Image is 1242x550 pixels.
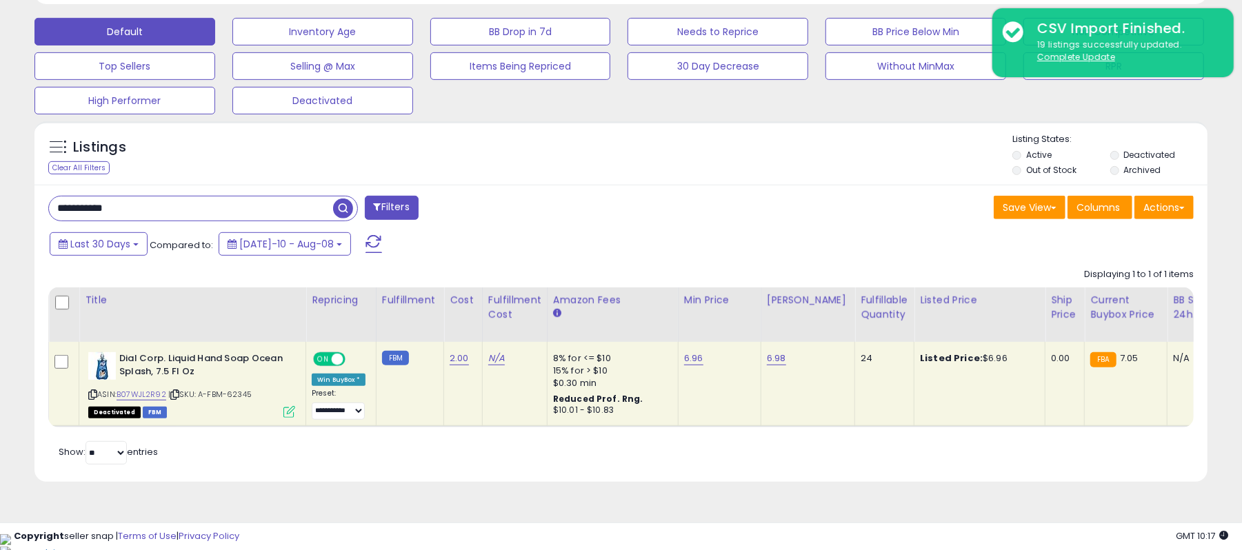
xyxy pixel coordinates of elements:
img: 41o6WwfPbAL._SL40_.jpg [88,352,116,380]
button: Last 30 Days [50,232,148,256]
div: Min Price [684,293,755,307]
a: 2.00 [450,352,469,365]
a: B07WJL2R92 [117,389,166,400]
div: ASIN: [88,352,295,416]
div: $6.96 [920,352,1034,365]
u: Complete Update [1037,51,1115,63]
a: 6.98 [767,352,786,365]
div: BB Share 24h. [1173,293,1223,322]
span: | SKU: A-FBM-62345 [168,389,252,400]
span: Show: entries [59,445,158,458]
label: Out of Stock [1026,164,1076,176]
a: 6.96 [684,352,703,365]
div: 19 listings successfully updated. [1027,39,1223,64]
span: OFF [343,354,365,365]
button: [DATE]-10 - Aug-08 [219,232,351,256]
button: 30 Day Decrease [628,52,808,80]
b: Reduced Prof. Rng. [553,393,643,405]
div: [PERSON_NAME] [767,293,849,307]
div: Title [85,293,300,307]
button: Save View [994,196,1065,219]
small: Amazon Fees. [553,307,561,320]
span: 7.05 [1120,352,1139,365]
div: $0.30 min [553,377,668,389]
small: FBA [1090,352,1116,367]
span: All listings that are unavailable for purchase on Amazon for any reason other than out-of-stock [88,407,141,418]
div: 15% for > $10 [553,365,668,377]
button: Without MinMax [825,52,1006,80]
button: Deactivated [232,87,413,114]
div: N/A [1173,352,1219,365]
button: Items Being Repriced [430,52,611,80]
label: Deactivated [1124,149,1176,161]
button: High Performer [34,87,215,114]
div: $10.01 - $10.83 [553,405,668,416]
small: FBM [382,351,409,365]
button: Actions [1134,196,1194,219]
div: 8% for <= $10 [553,352,668,365]
label: Active [1026,149,1052,161]
button: Selling @ Max [232,52,413,80]
button: Default [34,18,215,45]
div: Clear All Filters [48,161,110,174]
b: Dial Corp. Liquid Hand Soap Ocean Splash, 7.5 Fl Oz [119,352,287,381]
button: BB Price Below Min [825,18,1006,45]
button: Inventory Age [232,18,413,45]
span: FBM [143,407,168,418]
div: Cost [450,293,477,307]
span: Columns [1076,201,1120,214]
div: Displaying 1 to 1 of 1 items [1084,268,1194,281]
div: Fulfillment Cost [488,293,541,322]
div: Ship Price [1051,293,1079,322]
button: Columns [1068,196,1132,219]
div: Fulfillable Quantity [861,293,908,322]
label: Archived [1124,164,1161,176]
button: Top Sellers [34,52,215,80]
div: Listed Price [920,293,1039,307]
button: BB Drop in 7d [430,18,611,45]
b: Listed Price: [920,352,983,365]
div: Amazon Fees [553,293,672,307]
a: N/A [488,352,505,365]
div: 24 [861,352,903,365]
button: Needs to Reprice [628,18,808,45]
div: CSV Import Finished. [1027,19,1223,39]
h5: Listings [73,138,126,157]
div: Win BuyBox * [312,374,365,386]
button: Filters [365,196,419,220]
p: Listing States: [1012,133,1208,146]
div: Repricing [312,293,370,307]
div: Current Buybox Price [1090,293,1161,322]
div: Preset: [312,389,365,420]
span: ON [314,354,332,365]
div: Fulfillment [382,293,438,307]
span: Compared to: [150,238,213,252]
span: [DATE]-10 - Aug-08 [239,237,334,251]
span: Last 30 Days [70,237,130,251]
div: 0.00 [1051,352,1074,365]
